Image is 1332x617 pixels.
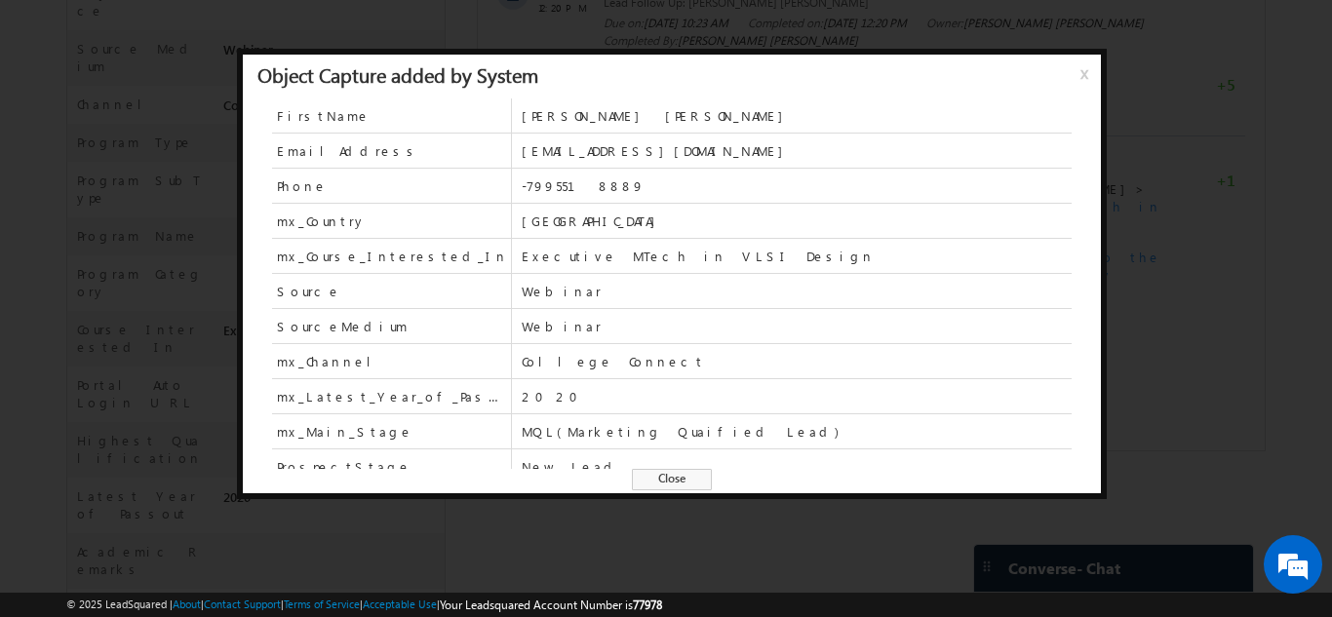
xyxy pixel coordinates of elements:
[60,220,119,238] span: 12:20 PM
[277,423,413,441] span: mx_Main_Stage
[522,177,1072,195] span: -7995518889
[20,76,83,94] div: [DATE]
[440,598,662,612] span: Your Leadsquared Account Number is
[172,112,267,129] span: Automation
[98,16,244,45] div: Sales Activity,Program,Email Bounced,Email Link Clicked,Email Marked Spam & 72 more..
[425,405,569,422] span: no. not exist
[277,388,511,405] span: mx_Latest_Year_of_Passout
[126,536,684,570] span: Welcome to the Executive MTech in VLSI Design - Your Journey Begins Now!
[449,353,666,370] span: Owner:
[126,256,701,291] span: Dynamic Form Submission: was submitted by [PERSON_NAME] [PERSON_NAME]
[20,15,87,44] span: Activity Type
[272,449,511,483] span: ProspectStage
[272,344,511,378] span: mx_Channel
[126,353,251,370] span: Due on:
[66,596,662,614] span: © 2025 LeadSquared | | | | |
[172,587,267,603] span: Automation
[126,426,701,443] span: Added by on
[270,353,429,370] span: Completed on:
[272,134,511,168] span: EmailAddress
[126,587,491,603] span: Sent email with subject
[486,354,666,368] span: [PERSON_NAME] [PERSON_NAME]
[522,458,1072,476] span: New Lead
[272,379,511,413] span: mx_Latest_Year_of_Passout
[102,21,158,39] div: 77 Selected
[60,135,119,152] span: 12:20 PM
[522,142,1072,160] span: [EMAIL_ADDRESS][DOMAIN_NAME]
[272,239,511,273] span: mx_Course_Interested_In
[277,283,341,300] span: Source
[522,423,1072,441] span: MQL(Marketing Quaified Lead)
[126,370,380,388] span: Completed By:
[126,332,701,350] span: Lead Follow Up: [PERSON_NAME] [PERSON_NAME]
[277,177,328,195] span: Phone
[272,274,511,308] span: Source
[60,428,119,445] span: 12:20 PM
[277,248,508,265] span: mx_Course_Interested_In
[522,388,1072,405] span: 2020
[257,65,538,83] div: Object Capture added by System
[277,318,408,335] span: SourceMedium
[272,204,511,238] span: mx_Country
[277,142,420,160] span: EmailAddress
[522,283,1072,300] span: Webinar
[522,248,1072,265] span: Executive MTech in VLSI Design
[126,536,684,570] span: .
[126,112,491,129] span: Sent email with subject
[126,315,701,332] span: Lead Follow Up: [PERSON_NAME] [PERSON_NAME]
[216,215,259,232] span: System
[272,98,511,133] span: FirstName
[522,353,1072,370] span: College Connect
[435,198,492,214] span: New Lead
[1080,63,1096,98] span: x
[277,353,386,370] span: mx_Channel
[522,318,1072,335] span: Webinar
[326,215,421,232] span: Automation
[60,279,119,296] span: 12:20 PM
[60,337,119,355] span: 12:20 PM
[738,414,758,438] span: +5
[126,405,410,422] span: Had a Phone Conversation
[60,501,104,519] span: [DATE]
[284,598,360,610] a: Terms of Service
[272,309,511,343] span: SourceMedium
[60,198,104,215] span: [DATE]
[335,21,374,39] div: All Time
[363,598,437,610] a: Acceptable Use
[272,169,511,203] span: Phone
[414,256,549,273] span: Dynamic Form
[632,469,712,490] span: Close
[370,427,453,442] span: [DATE] 12:20 PM
[60,523,119,541] span: 04:36 PM
[60,405,104,423] span: [DATE]
[187,501,283,518] span: Automation
[126,112,701,180] div: by GagandipSingh [PERSON_NAME]<[PERSON_NAME][EMAIL_ADDRESS][DOMAIN_NAME]>.
[633,598,662,612] span: 77978
[176,427,356,442] span: [PERSON_NAME] [PERSON_NAME]
[200,371,380,386] span: [PERSON_NAME] [PERSON_NAME]
[522,107,1072,125] span: [PERSON_NAME] [PERSON_NAME]
[522,212,1072,230] span: [GEOGRAPHIC_DATA]
[277,458,411,476] span: ProspectStage
[60,315,104,332] span: [DATE]
[60,256,104,274] span: [DATE]
[20,465,125,482] div: Earlier This Week
[277,107,371,125] span: FirstName
[126,501,663,553] span: Opened email sent by [PERSON_NAME] [PERSON_NAME]<[PERSON_NAME][EMAIL_ADDRESS][DOMAIN_NAME]> with ...
[126,198,535,232] span: Not Contacted
[126,112,679,164] span: Limited Seats Available for Executive MTech in VLSI Design - Act Now!
[738,510,758,533] span: +1
[272,414,511,448] span: mx_Main_Stage
[173,598,201,610] a: About
[166,354,251,368] span: [DATE] 10:23 AM
[345,354,429,368] span: [DATE] 12:20 PM
[294,15,320,44] span: Time
[60,112,104,130] span: [DATE]
[126,198,535,232] span: Object Stage changed from to by through
[277,212,367,230] span: mx_Country
[60,587,104,604] span: [DATE]
[204,598,281,610] a: Contact Support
